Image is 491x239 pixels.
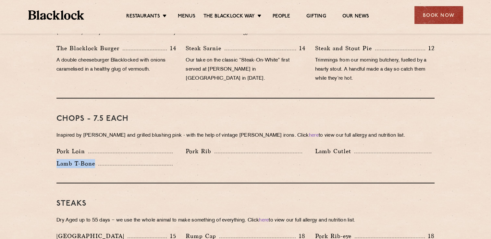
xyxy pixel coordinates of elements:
a: here [309,133,319,138]
p: Steak and Stout Pie [315,44,375,53]
a: The Blacklock Way [203,13,255,20]
a: Restaurants [126,13,160,20]
p: Lamb Cutlet [315,147,354,156]
p: Pork Rib [186,147,215,156]
p: Dry Aged up to 55 days − we use the whole animal to make something of everything. Click to view o... [56,216,435,225]
p: Pork Loin [56,147,88,156]
p: 14 [296,44,305,52]
p: Our take on the classic “Steak-On-White” first served at [PERSON_NAME] in [GEOGRAPHIC_DATA] in [D... [186,56,305,83]
a: Menus [178,13,195,20]
img: BL_Textured_Logo-footer-cropped.svg [28,10,84,20]
a: Our News [342,13,369,20]
p: 14 [167,44,176,52]
div: Book Now [414,6,463,24]
a: Gifting [306,13,326,20]
p: 12 [425,44,435,52]
p: The Blacklock Burger [56,44,123,53]
p: A double cheeseburger Blacklocked with onions caramelised in a healthy glug of vermouth. [56,56,176,74]
h3: Steaks [56,199,435,208]
p: Steak Sarnie [186,44,225,53]
h3: Chops - 7.5 each [56,115,435,123]
a: People [273,13,290,20]
a: here [259,218,269,223]
p: Inspired by [PERSON_NAME] and grilled blushing pink - with the help of vintage [PERSON_NAME] iron... [56,131,435,140]
p: Trimmings from our morning butchery, fuelled by a hearty stout. A handful made a day so catch the... [315,56,435,83]
p: Lamb T-Bone [56,159,98,168]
